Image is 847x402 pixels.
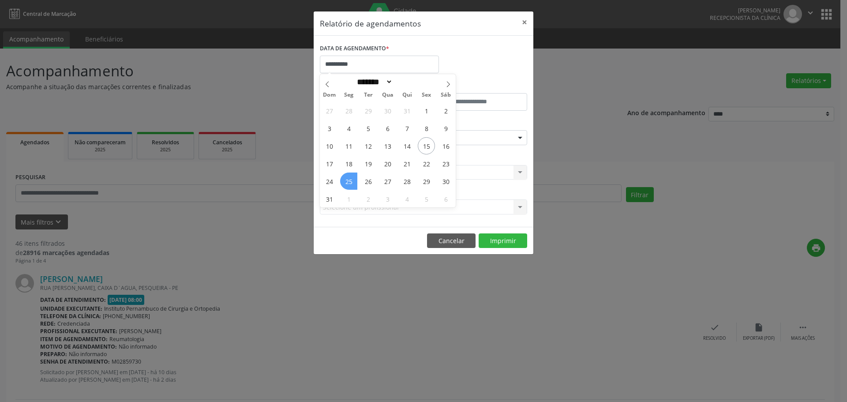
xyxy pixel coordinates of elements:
[321,173,338,190] span: Agosto 24, 2025
[393,77,422,86] input: Year
[340,102,357,119] span: Julho 28, 2025
[340,120,357,137] span: Agosto 4, 2025
[320,42,389,56] label: DATA DE AGENDAMENTO
[437,120,454,137] span: Agosto 9, 2025
[379,137,396,154] span: Agosto 13, 2025
[321,190,338,207] span: Agosto 31, 2025
[320,18,421,29] h5: Relatório de agendamentos
[437,155,454,172] span: Agosto 23, 2025
[321,120,338,137] span: Agosto 3, 2025
[320,92,339,98] span: Dom
[516,11,533,33] button: Close
[379,190,396,207] span: Setembro 3, 2025
[321,137,338,154] span: Agosto 10, 2025
[340,155,357,172] span: Agosto 18, 2025
[398,102,416,119] span: Julho 31, 2025
[339,92,359,98] span: Seg
[321,102,338,119] span: Julho 27, 2025
[340,173,357,190] span: Agosto 25, 2025
[437,137,454,154] span: Agosto 16, 2025
[360,173,377,190] span: Agosto 26, 2025
[418,102,435,119] span: Agosto 1, 2025
[398,173,416,190] span: Agosto 28, 2025
[378,92,397,98] span: Qua
[360,102,377,119] span: Julho 29, 2025
[418,137,435,154] span: Agosto 15, 2025
[321,155,338,172] span: Agosto 17, 2025
[418,120,435,137] span: Agosto 8, 2025
[379,155,396,172] span: Agosto 20, 2025
[360,190,377,207] span: Setembro 2, 2025
[437,173,454,190] span: Agosto 30, 2025
[427,233,476,248] button: Cancelar
[418,173,435,190] span: Agosto 29, 2025
[360,120,377,137] span: Agosto 5, 2025
[436,92,456,98] span: Sáb
[398,120,416,137] span: Agosto 7, 2025
[354,77,393,86] select: Month
[426,79,527,93] label: ATÉ
[418,190,435,207] span: Setembro 5, 2025
[398,155,416,172] span: Agosto 21, 2025
[397,92,417,98] span: Qui
[479,233,527,248] button: Imprimir
[379,102,396,119] span: Julho 30, 2025
[359,92,378,98] span: Ter
[437,190,454,207] span: Setembro 6, 2025
[417,92,436,98] span: Sex
[360,155,377,172] span: Agosto 19, 2025
[379,173,396,190] span: Agosto 27, 2025
[437,102,454,119] span: Agosto 2, 2025
[340,190,357,207] span: Setembro 1, 2025
[360,137,377,154] span: Agosto 12, 2025
[398,137,416,154] span: Agosto 14, 2025
[398,190,416,207] span: Setembro 4, 2025
[340,137,357,154] span: Agosto 11, 2025
[418,155,435,172] span: Agosto 22, 2025
[379,120,396,137] span: Agosto 6, 2025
